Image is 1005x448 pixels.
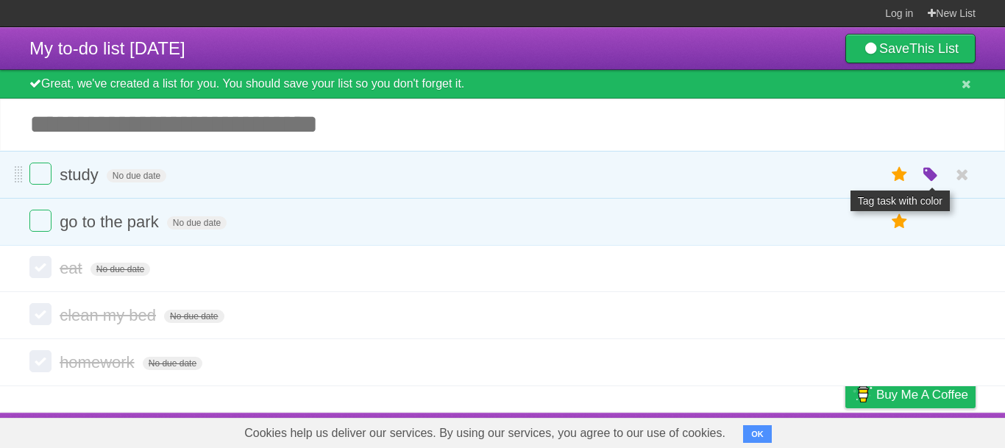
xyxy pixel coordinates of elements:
label: Done [29,350,52,372]
a: Privacy [826,416,864,444]
img: Buy me a coffee [853,382,873,407]
a: SaveThis List [845,34,976,63]
label: Done [29,210,52,232]
span: No due date [107,169,166,182]
span: Buy me a coffee [876,382,968,408]
span: No due date [143,357,202,370]
span: go to the park [60,213,163,231]
label: Star task [886,163,914,187]
a: Buy me a coffee [845,381,976,408]
span: Cookies help us deliver our services. By using our services, you agree to our use of cookies. [230,419,740,448]
span: eat [60,259,86,277]
span: No due date [164,310,224,323]
span: homework [60,353,138,371]
a: Terms [776,416,809,444]
b: This List [909,41,959,56]
label: Done [29,256,52,278]
span: My to-do list [DATE] [29,38,185,58]
span: study [60,166,102,184]
label: Done [29,303,52,325]
a: About [650,416,681,444]
span: clean my bed [60,306,160,324]
button: OK [743,425,772,443]
span: No due date [167,216,227,230]
label: Done [29,163,52,185]
label: Star task [886,210,914,234]
span: No due date [90,263,150,276]
a: Suggest a feature [883,416,976,444]
a: Developers [698,416,758,444]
